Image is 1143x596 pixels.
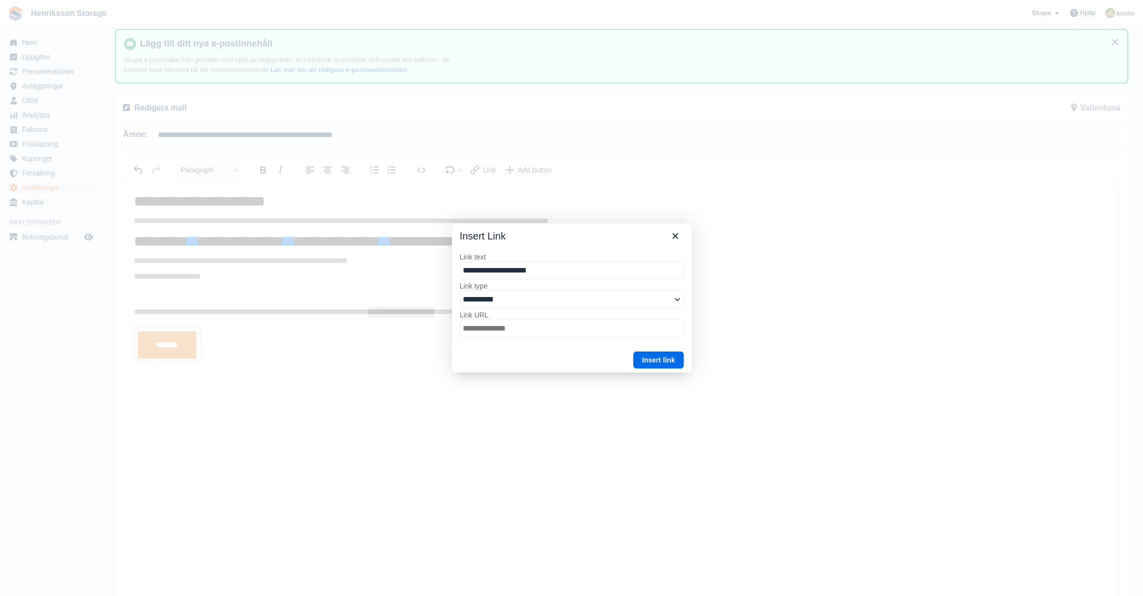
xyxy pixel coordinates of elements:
label: Link URL [460,310,684,319]
h1: Insert Link [460,229,506,242]
label: Link type [460,281,684,290]
button: Close [667,227,684,244]
button: Insert link [633,351,683,368]
div: Insert Link [452,223,692,373]
label: Link text [460,252,684,261]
